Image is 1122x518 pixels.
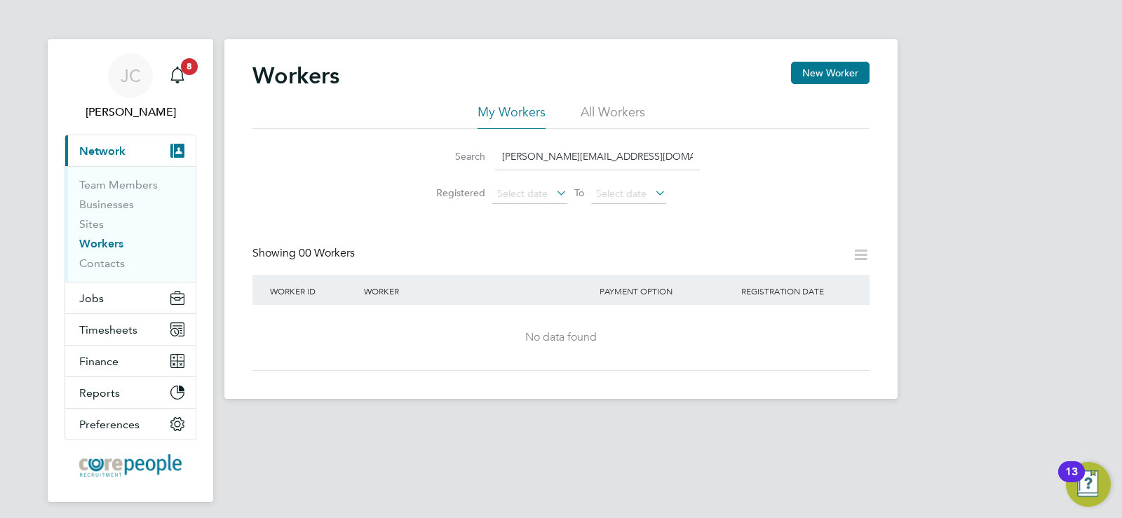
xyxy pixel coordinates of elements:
[299,246,355,260] span: 00 Workers
[79,217,104,231] a: Sites
[252,62,339,90] h2: Workers
[121,67,141,85] span: JC
[181,58,198,75] span: 8
[79,198,134,211] a: Businesses
[65,314,196,345] button: Timesheets
[79,454,182,477] img: corepeople-logo-retina.png
[738,275,856,307] div: Registration Date
[65,104,196,121] span: Joseph Cowling
[596,275,738,307] div: Payment Option
[596,187,647,200] span: Select date
[79,323,137,336] span: Timesheets
[65,53,196,121] a: JC[PERSON_NAME]
[1065,472,1078,490] div: 13
[79,386,120,400] span: Reports
[570,184,588,202] span: To
[581,104,645,129] li: All Workers
[497,187,548,200] span: Select date
[422,186,485,199] label: Registered
[1066,462,1111,507] button: Open Resource Center, 13 new notifications
[79,144,126,158] span: Network
[252,246,358,261] div: Showing
[79,418,140,431] span: Preferences
[65,346,196,376] button: Finance
[791,62,870,84] button: New Worker
[360,275,596,307] div: Worker
[495,143,700,170] input: Name, email or phone number
[48,39,213,502] nav: Main navigation
[266,330,856,345] div: No data found
[163,53,191,98] a: 8
[65,135,196,166] button: Network
[65,409,196,439] button: Preferences
[65,282,196,313] button: Jobs
[79,292,104,305] span: Jobs
[266,275,360,307] div: Worker ID
[79,257,125,270] a: Contacts
[422,150,485,163] label: Search
[65,377,196,408] button: Reports
[79,178,158,191] a: Team Members
[478,104,546,129] li: My Workers
[65,454,196,477] a: Go to home page
[79,355,119,368] span: Finance
[65,166,196,282] div: Network
[79,237,123,250] a: Workers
